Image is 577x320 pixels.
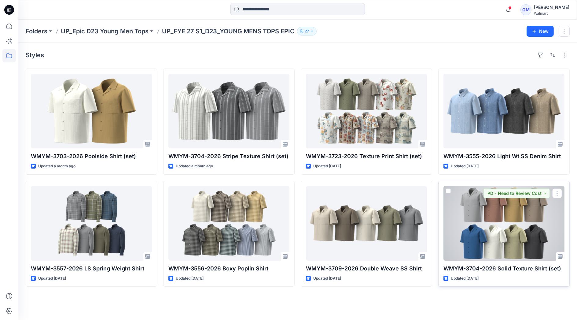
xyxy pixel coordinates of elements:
p: WMYM-3704-2026 Solid Texture Shirt (set) [443,264,564,273]
p: WMYM-3703-2026 Poolside Shirt (set) [31,152,152,161]
a: WMYM-3704-2026 Stripe Texture Shirt (set) [168,74,289,148]
a: UP_Epic D23 Young Men Tops [61,27,149,35]
p: WMYM-3556-2026 Boxy Poplin Shirt [168,264,289,273]
a: WMYM-3709-2026 Double Weave SS Shirt [306,186,427,261]
a: WMYM-3704-2026 Solid Texture Shirt (set) [443,186,564,261]
button: 27 [297,27,317,35]
p: Updated [DATE] [313,275,341,282]
p: WMYM-3723-2026 Texture Print Shirt (set) [306,152,427,161]
p: WMYM-3709-2026 Double Weave SS Shirt [306,264,427,273]
p: Updated [DATE] [38,275,66,282]
div: [PERSON_NAME] [534,4,569,11]
p: WMYM-3704-2026 Stripe Texture Shirt (set) [168,152,289,161]
a: WMYM-3556-2026 Boxy Poplin Shirt [168,186,289,261]
p: WMYM-3555-2026 Light Wt SS Denim Shirt [443,152,564,161]
p: Updated [DATE] [451,163,479,169]
p: UP_FYE 27 S1_D23_YOUNG MENS TOPS EPIC [162,27,295,35]
p: Updated [DATE] [451,275,479,282]
p: Updated a month ago [176,163,213,169]
div: Walmart [534,11,569,16]
a: WMYM-3557-2026 LS Spring Weight Shirt [31,186,152,261]
a: Folders [26,27,47,35]
h4: Styles [26,51,44,59]
p: 27 [305,28,309,35]
p: Updated [DATE] [176,275,204,282]
p: Updated a month ago [38,163,75,169]
a: WMYM-3555-2026 Light Wt SS Denim Shirt [443,74,564,148]
button: New [527,26,554,37]
p: Updated [DATE] [313,163,341,169]
p: WMYM-3557-2026 LS Spring Weight Shirt [31,264,152,273]
a: WMYM-3703-2026 Poolside Shirt (set) [31,74,152,148]
div: GM [520,4,531,15]
a: WMYM-3723-2026 Texture Print Shirt (set) [306,74,427,148]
